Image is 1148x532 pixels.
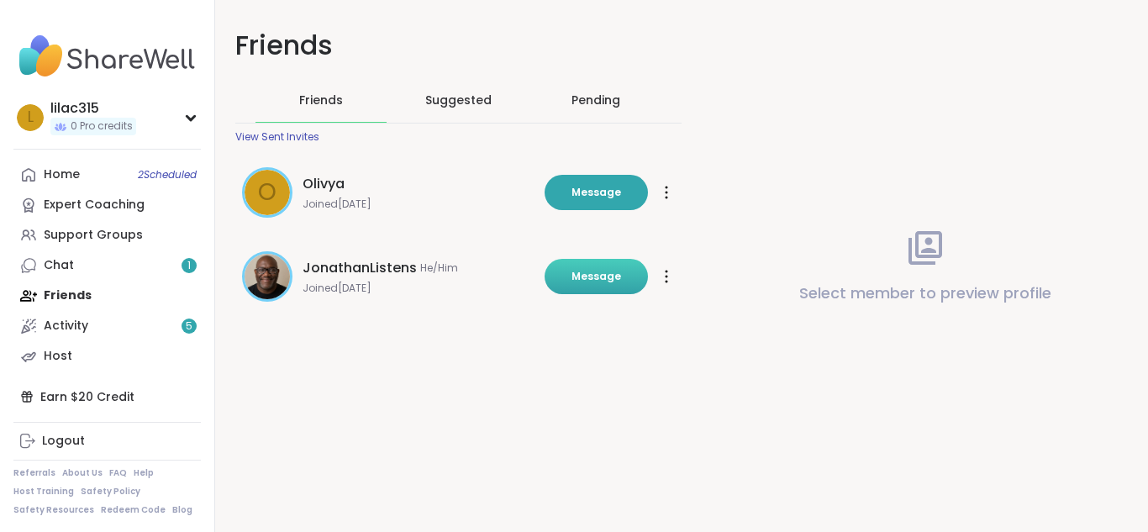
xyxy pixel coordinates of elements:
[571,92,620,108] div: Pending
[235,27,682,65] h1: Friends
[101,504,166,516] a: Redeem Code
[571,269,621,284] span: Message
[44,166,80,183] div: Home
[138,168,197,182] span: 2 Scheduled
[44,257,74,274] div: Chat
[13,311,201,341] a: Activity5
[134,467,154,479] a: Help
[42,433,85,450] div: Logout
[545,175,648,210] button: Message
[44,318,88,334] div: Activity
[50,99,136,118] div: lilac315
[13,190,201,220] a: Expert Coaching
[799,282,1051,305] p: Select member to preview profile
[71,119,133,134] span: 0 Pro credits
[245,254,290,299] img: JonathanListens
[425,92,492,108] span: Suggested
[81,486,140,498] a: Safety Policy
[172,504,192,516] a: Blog
[420,261,458,275] span: He/Him
[13,250,201,281] a: Chat1
[28,107,34,129] span: l
[187,259,191,273] span: 1
[13,160,201,190] a: Home2Scheduled
[13,486,74,498] a: Host Training
[44,197,145,213] div: Expert Coaching
[303,198,535,211] span: Joined [DATE]
[109,467,127,479] a: FAQ
[258,175,276,210] span: O
[13,220,201,250] a: Support Groups
[545,259,648,294] button: Message
[303,258,417,278] span: JonathanListens
[62,467,103,479] a: About Us
[44,227,143,244] div: Support Groups
[571,185,621,200] span: Message
[235,130,319,144] div: View Sent Invites
[303,174,345,194] span: Olivya
[299,92,343,108] span: Friends
[13,504,94,516] a: Safety Resources
[13,467,55,479] a: Referrals
[44,348,72,365] div: Host
[13,341,201,371] a: Host
[13,27,201,86] img: ShareWell Nav Logo
[303,282,535,295] span: Joined [DATE]
[13,426,201,456] a: Logout
[13,382,201,412] div: Earn $20 Credit
[186,319,192,334] span: 5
